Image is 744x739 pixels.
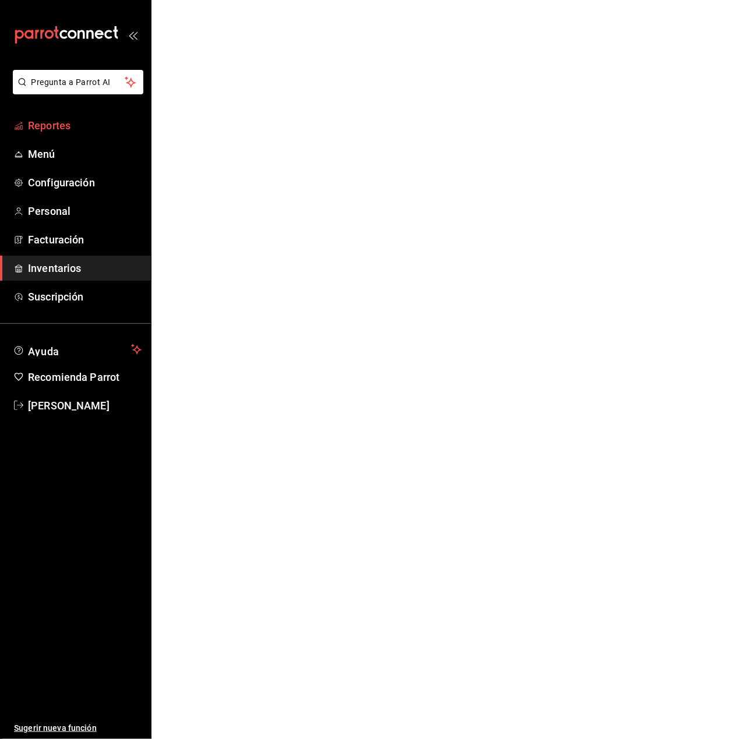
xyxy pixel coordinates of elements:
span: [PERSON_NAME] [28,398,142,413]
button: open_drawer_menu [128,30,137,40]
span: Configuración [28,175,142,190]
button: Pregunta a Parrot AI [13,70,143,94]
span: Sugerir nueva función [14,722,142,734]
span: Recomienda Parrot [28,369,142,385]
span: Personal [28,203,142,219]
span: Pregunta a Parrot AI [31,76,125,89]
span: Ayuda [28,342,126,356]
span: Facturación [28,232,142,247]
span: Reportes [28,118,142,133]
span: Inventarios [28,260,142,276]
span: Menú [28,146,142,162]
span: Suscripción [28,289,142,305]
a: Pregunta a Parrot AI [8,84,143,97]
